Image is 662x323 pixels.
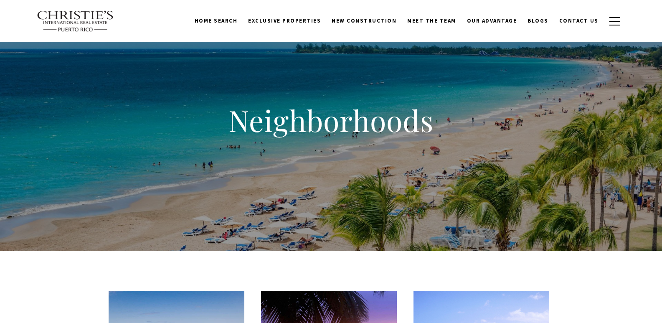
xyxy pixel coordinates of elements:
a: Home Search [189,13,243,29]
h1: Neighborhoods [164,102,498,139]
a: Exclusive Properties [243,13,326,29]
span: New Construction [332,17,396,24]
img: Christie's International Real Estate text transparent background [37,10,114,32]
a: Our Advantage [462,13,522,29]
a: New Construction [326,13,402,29]
span: Blogs [528,17,548,24]
a: Meet the Team [402,13,462,29]
span: Exclusive Properties [248,17,321,24]
span: Our Advantage [467,17,517,24]
a: Blogs [522,13,554,29]
span: Contact Us [559,17,599,24]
